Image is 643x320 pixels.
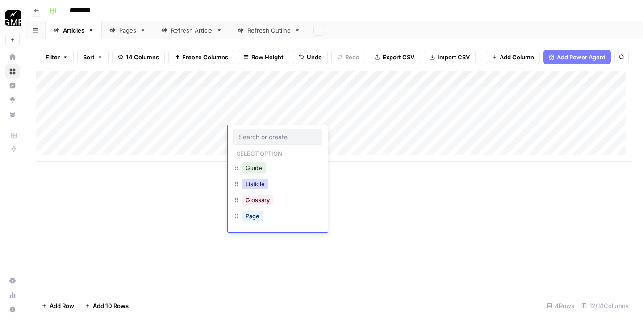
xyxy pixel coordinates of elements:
a: Refresh Outline [230,21,308,39]
button: Sort [77,50,109,64]
button: Page [242,211,263,221]
div: Articles [63,26,84,35]
button: Redo [331,50,365,64]
button: Help + Support [5,302,20,316]
span: Add Power Agent [557,53,605,62]
span: Freeze Columns [182,53,228,62]
span: Redo [345,53,359,62]
a: Your Data [5,107,20,121]
button: 14 Columns [112,50,165,64]
input: Search or create [239,133,317,141]
div: Page [233,209,322,225]
a: Insights [5,79,20,93]
div: Guide [233,161,322,177]
div: 12/14 Columns [578,299,632,313]
a: Browse [5,64,20,79]
button: Filter [40,50,74,64]
div: Pages [119,26,136,35]
button: Freeze Columns [168,50,234,64]
button: Add Row [36,299,79,313]
div: 4 Rows [543,299,578,313]
button: Workspace: Growth Marketing Pro [5,7,20,29]
a: Usage [5,288,20,302]
button: Guide [242,162,266,173]
span: Export CSV [383,53,414,62]
img: Growth Marketing Pro Logo [5,10,21,26]
button: Add Power Agent [543,50,611,64]
button: Add Column [486,50,540,64]
div: Listicle [233,177,322,193]
span: Undo [307,53,322,62]
span: Import CSV [438,53,470,62]
div: Glossary [233,193,322,209]
button: Import CSV [424,50,476,64]
a: Home [5,50,20,64]
div: Refresh Outline [247,26,291,35]
button: Export CSV [369,50,420,64]
button: Row Height [238,50,289,64]
button: Undo [293,50,328,64]
span: 14 Columns [126,53,159,62]
span: Add 10 Rows [93,301,129,310]
span: Add Column [500,53,534,62]
a: Settings [5,274,20,288]
a: Refresh Article [154,21,230,39]
a: Opportunities [5,93,20,107]
span: Filter [46,53,60,62]
button: Glossary [242,195,273,205]
span: Sort [83,53,95,62]
button: Add 10 Rows [79,299,134,313]
button: Listicle [242,179,268,189]
a: Pages [102,21,154,39]
span: Add Row [50,301,74,310]
p: Select option [233,147,286,158]
a: Articles [46,21,102,39]
div: Refresh Article [171,26,213,35]
span: Row Height [251,53,284,62]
